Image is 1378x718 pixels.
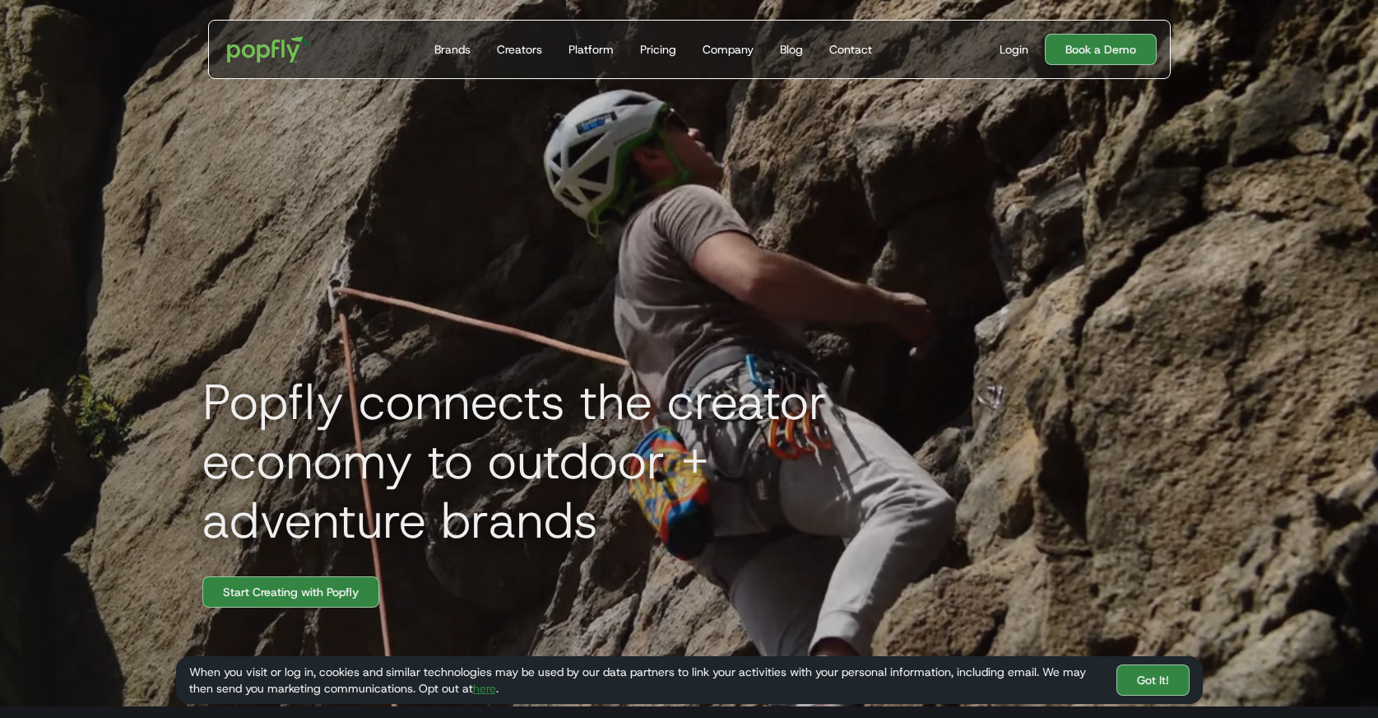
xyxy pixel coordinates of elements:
div: Pricing [640,41,676,58]
a: Company [696,21,760,78]
a: Pricing [633,21,683,78]
div: Blog [780,41,803,58]
a: Brands [428,21,477,78]
a: Blog [773,21,810,78]
a: here [473,681,496,696]
a: Platform [562,21,620,78]
a: Book a Demo [1045,34,1157,65]
a: Login [993,41,1035,58]
div: Platform [568,41,614,58]
div: Login [1000,41,1028,58]
a: Got It! [1116,664,1190,696]
div: Company [703,41,754,58]
a: Creators [490,21,549,78]
a: home [216,25,322,74]
div: Creators [497,41,542,58]
a: Start Creating with Popfly [202,576,379,608]
div: Brands [434,41,471,58]
a: Contact [823,21,879,78]
div: Contact [829,41,872,58]
div: When you visit or log in, cookies and similar technologies may be used by our data partners to li... [189,664,1103,697]
h1: Popfly connects the creator economy to outdoor + adventure brands [189,372,930,550]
